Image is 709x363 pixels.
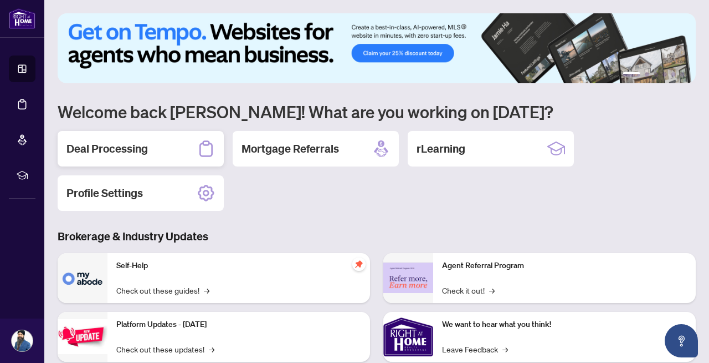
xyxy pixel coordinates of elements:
p: We want to hear what you think! [442,319,687,331]
button: 5 [671,72,676,77]
h3: Brokerage & Industry Updates [58,229,696,244]
button: 2 [645,72,649,77]
img: Platform Updates - July 21, 2025 [58,319,107,354]
img: Slide 0 [58,13,696,83]
p: Agent Referral Program [442,260,687,272]
span: → [489,284,495,296]
h2: Deal Processing [66,141,148,157]
p: Platform Updates - [DATE] [116,319,361,331]
img: logo [9,8,35,29]
img: We want to hear what you think! [383,312,433,362]
button: Open asap [665,324,698,357]
p: Self-Help [116,260,361,272]
h2: Profile Settings [66,185,143,201]
span: pushpin [352,258,366,271]
a: Leave Feedback→ [442,343,508,355]
a: Check it out!→ [442,284,495,296]
button: 4 [662,72,667,77]
a: Check out these guides!→ [116,284,209,296]
button: 1 [623,72,640,77]
h1: Welcome back [PERSON_NAME]! What are you working on [DATE]? [58,101,696,122]
span: → [502,343,508,355]
h2: Mortgage Referrals [242,141,339,157]
img: Agent Referral Program [383,263,433,293]
button: 6 [680,72,685,77]
img: Profile Icon [12,330,33,351]
a: Check out these updates!→ [116,343,214,355]
span: → [209,343,214,355]
button: 3 [654,72,658,77]
img: Self-Help [58,253,107,303]
h2: rLearning [417,141,465,157]
span: → [204,284,209,296]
